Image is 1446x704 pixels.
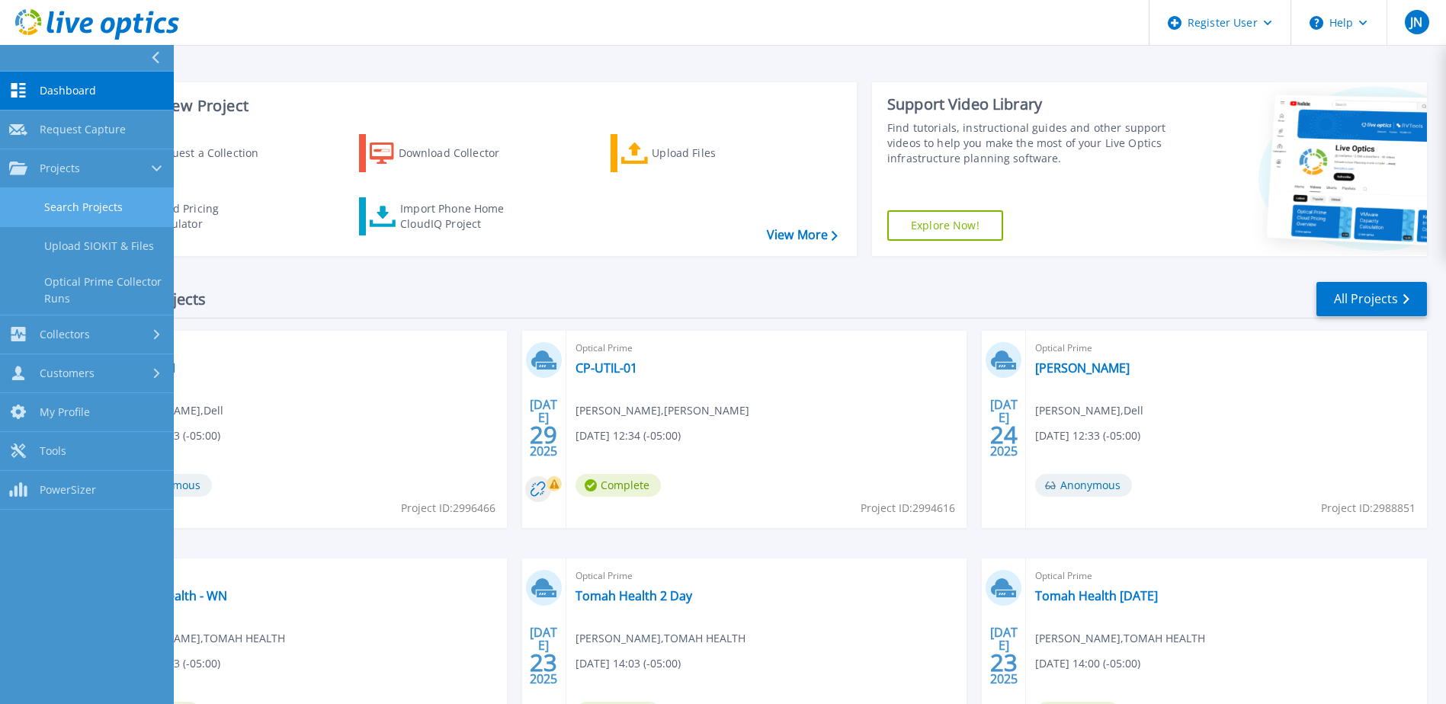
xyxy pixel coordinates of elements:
a: Explore Now! [887,210,1003,241]
span: 24 [990,428,1018,441]
div: Find tutorials, instructional guides and other support videos to help you make the most of your L... [887,120,1170,166]
span: Request Capture [40,123,126,136]
div: [DATE] 2025 [989,400,1018,456]
div: Request a Collection [152,138,274,168]
span: Optical Prime [576,340,958,357]
a: Upload Files [611,134,781,172]
div: Upload Files [652,138,774,168]
span: [PERSON_NAME] , [PERSON_NAME] [576,402,749,419]
div: Import Phone Home CloudIQ Project [400,201,519,232]
div: Download Collector [399,138,521,168]
a: Tomah Health [DATE] [1035,588,1158,603]
span: PowerSizer [40,483,96,497]
span: Project ID: 2996466 [401,500,495,517]
a: Tomah Health 2 Day [576,588,692,603]
span: [DATE] 12:34 (-05:00) [576,427,681,444]
span: [PERSON_NAME] , TOMAH HEALTH [1035,630,1205,647]
span: Tools [40,444,66,458]
div: [DATE] 2025 [529,628,558,683]
span: Project ID: 2988851 [1321,500,1416,517]
div: Cloud Pricing Calculator [149,201,271,232]
a: All Projects [1316,282,1427,316]
div: [DATE] 2025 [529,400,558,456]
a: CP-UTIL-01 [576,360,637,376]
div: Support Video Library [887,94,1170,114]
a: [PERSON_NAME] [1035,360,1130,376]
div: [DATE] 2025 [989,628,1018,683]
span: Customers [40,366,95,380]
span: Optical Prime [115,340,498,357]
span: Complete [576,474,661,497]
a: Download Collector [359,134,529,172]
span: Project ID: 2994616 [861,500,955,517]
span: 23 [990,656,1018,669]
span: [DATE] 14:03 (-05:00) [576,655,681,672]
span: Optical Prime [1035,568,1418,584]
a: Cloud Pricing Calculator [108,197,278,235]
a: View More [767,228,838,242]
span: [PERSON_NAME] , TOMAH HEALTH [576,630,745,647]
span: [PERSON_NAME] , Dell [1035,402,1143,419]
span: [DATE] 12:33 (-05:00) [1035,427,1140,444]
span: 29 [530,428,557,441]
span: Projects [40,162,80,175]
span: [DATE] 14:00 (-05:00) [1035,655,1140,672]
span: [PERSON_NAME] , TOMAH HEALTH [115,630,285,647]
span: JN [1410,16,1422,28]
span: Dashboard [40,84,96,98]
a: Request a Collection [108,134,278,172]
span: Anonymous [1035,474,1132,497]
h3: Start a New Project [108,98,837,114]
span: My Profile [40,405,90,419]
span: 23 [530,656,557,669]
span: Optical Prime [576,568,958,584]
span: Collectors [40,328,90,341]
span: Optical Prime [115,568,498,584]
span: Optical Prime [1035,340,1418,357]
